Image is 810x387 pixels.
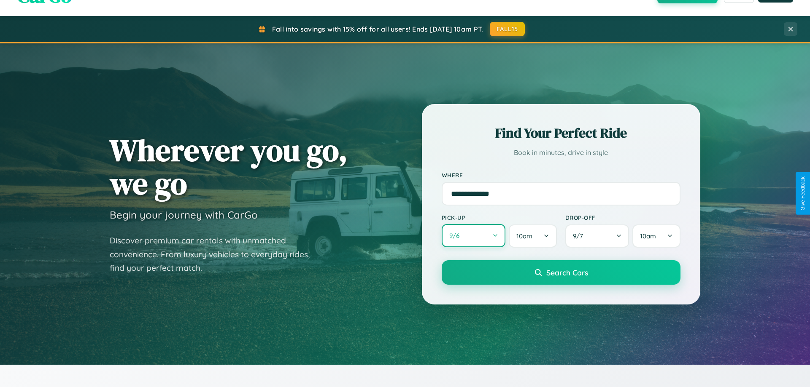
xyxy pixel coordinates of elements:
p: Discover premium car rentals with unmatched convenience. From luxury vehicles to everyday rides, ... [110,234,321,275]
label: Drop-off [565,214,680,221]
button: 9/6 [442,224,506,247]
label: Pick-up [442,214,557,221]
h3: Begin your journey with CarGo [110,208,258,221]
label: Where [442,171,680,179]
button: FALL15 [490,22,525,36]
p: Book in minutes, drive in style [442,147,680,159]
span: 10am [517,232,533,240]
div: Give Feedback [800,176,806,211]
span: 9 / 7 [573,232,587,240]
span: Fall into savings with 15% off for all users! Ends [DATE] 10am PT. [272,25,483,33]
span: 10am [640,232,656,240]
span: 9 / 6 [449,232,464,240]
button: Search Cars [442,260,680,285]
button: 10am [633,224,680,248]
h2: Find Your Perfect Ride [442,124,680,142]
button: 9/7 [565,224,629,248]
h1: Wherever you go, we go [110,133,348,200]
button: 10am [509,224,557,248]
span: Search Cars [547,268,589,277]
